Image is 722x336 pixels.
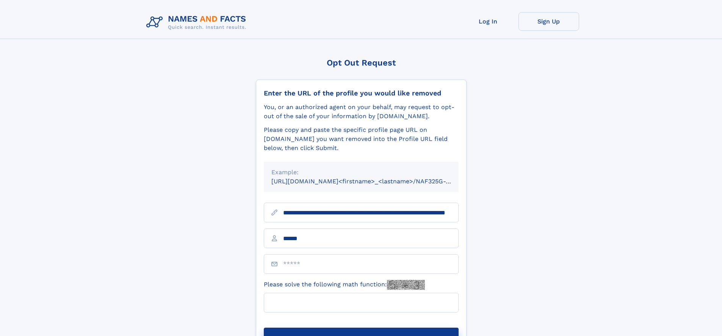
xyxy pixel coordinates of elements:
[458,12,518,31] a: Log In
[264,280,425,290] label: Please solve the following math function:
[271,168,451,177] div: Example:
[264,103,459,121] div: You, or an authorized agent on your behalf, may request to opt-out of the sale of your informatio...
[264,125,459,153] div: Please copy and paste the specific profile page URL on [DOMAIN_NAME] you want removed into the Pr...
[143,12,252,33] img: Logo Names and Facts
[518,12,579,31] a: Sign Up
[271,178,473,185] small: [URL][DOMAIN_NAME]<firstname>_<lastname>/NAF325G-xxxxxxxx
[264,89,459,97] div: Enter the URL of the profile you would like removed
[256,58,467,67] div: Opt Out Request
